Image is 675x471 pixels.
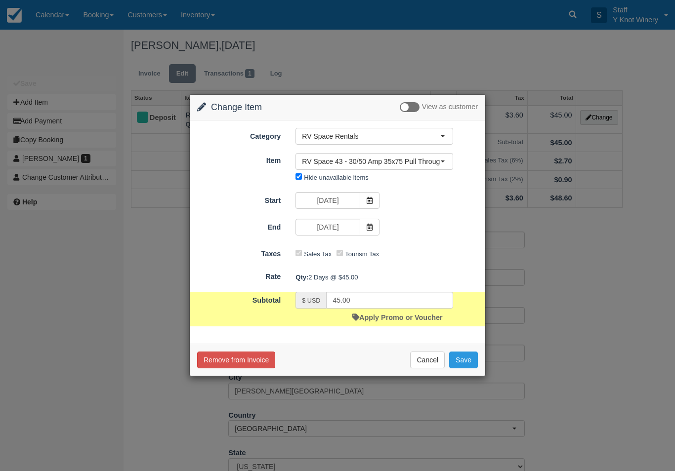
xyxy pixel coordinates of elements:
[422,103,478,111] span: View as customer
[288,269,485,285] div: 2 Days @ $45.00
[295,153,453,170] button: RV Space 43 - 30/50 Amp 35x75 Pull Through
[302,131,440,141] span: RV Space Rentals
[352,314,442,321] a: Apply Promo or Voucher
[304,174,368,181] label: Hide unavailable items
[190,292,288,306] label: Subtotal
[302,157,440,166] span: RV Space 43 - 30/50 Amp 35x75 Pull Through
[295,274,308,281] strong: Qty
[190,192,288,206] label: Start
[190,268,288,282] label: Rate
[190,128,288,142] label: Category
[302,297,320,304] small: $ USD
[295,128,453,145] button: RV Space Rentals
[190,245,288,259] label: Taxes
[211,102,262,112] span: Change Item
[345,250,379,258] label: Tourism Tax
[190,152,288,166] label: Item
[449,352,478,368] button: Save
[304,250,332,258] label: Sales Tax
[197,352,275,368] button: Remove from Invoice
[190,219,288,233] label: End
[410,352,445,368] button: Cancel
